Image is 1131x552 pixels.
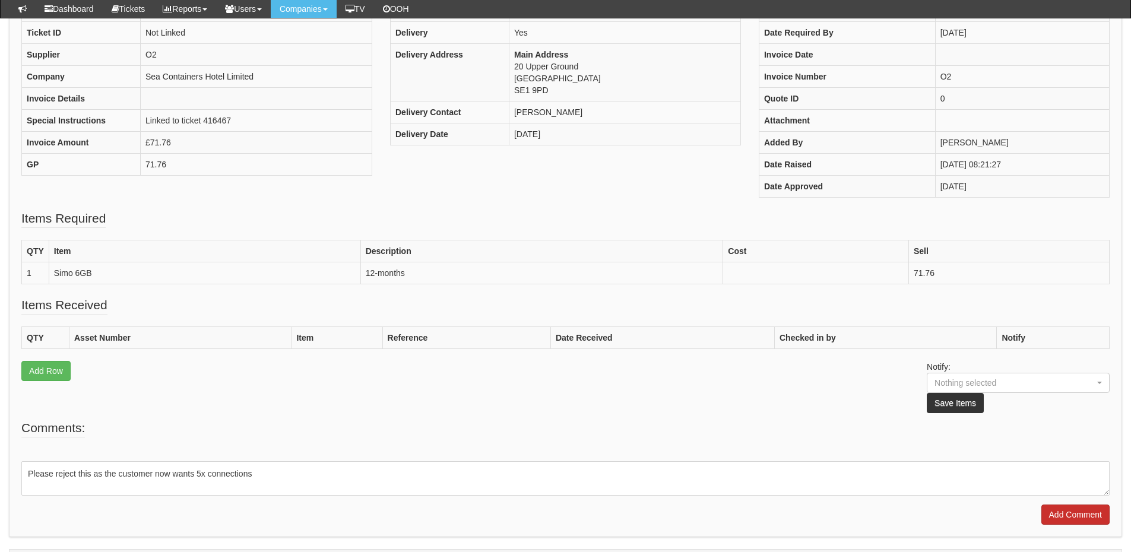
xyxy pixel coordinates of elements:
[292,326,382,348] th: Item
[550,326,774,348] th: Date Received
[382,326,550,348] th: Reference
[22,109,141,131] th: Special Instructions
[514,50,568,59] b: Main Address
[22,87,141,109] th: Invoice Details
[759,109,935,131] th: Attachment
[509,21,740,43] td: Yes
[509,101,740,123] td: [PERSON_NAME]
[927,373,1110,393] button: Nothing selected
[759,153,935,175] th: Date Raised
[935,65,1109,87] td: O2
[390,101,509,123] th: Delivery Contact
[759,87,935,109] th: Quote ID
[141,153,372,175] td: 71.76
[22,21,141,43] th: Ticket ID
[509,43,740,101] td: 20 Upper Ground [GEOGRAPHIC_DATA] SE1 9PD
[723,240,909,262] th: Cost
[21,296,107,315] legend: Items Received
[935,87,1109,109] td: 0
[927,393,984,413] button: Save Items
[935,21,1109,43] td: [DATE]
[141,131,372,153] td: £71.76
[935,131,1109,153] td: [PERSON_NAME]
[997,326,1110,348] th: Notify
[935,175,1109,197] td: [DATE]
[774,326,996,348] th: Checked in by
[360,262,723,284] td: 12-months
[141,21,372,43] td: Not Linked
[49,240,360,262] th: Item
[935,153,1109,175] td: [DATE] 08:21:27
[390,43,509,101] th: Delivery Address
[934,377,1079,389] div: Nothing selected
[908,262,1109,284] td: 71.76
[759,175,935,197] th: Date Approved
[759,43,935,65] th: Invoice Date
[759,131,935,153] th: Added By
[141,43,372,65] td: O2
[22,43,141,65] th: Supplier
[22,65,141,87] th: Company
[21,361,71,381] a: Add Row
[22,240,49,262] th: QTY
[390,21,509,43] th: Delivery
[360,240,723,262] th: Description
[22,262,49,284] td: 1
[49,262,360,284] td: Simo 6GB
[759,21,935,43] th: Date Required By
[22,131,141,153] th: Invoice Amount
[927,361,1110,413] p: Notify:
[390,123,509,145] th: Delivery Date
[759,65,935,87] th: Invoice Number
[509,123,740,145] td: [DATE]
[141,65,372,87] td: Sea Containers Hotel Limited
[22,326,69,348] th: QTY
[69,326,292,348] th: Asset Number
[908,240,1109,262] th: Sell
[21,419,85,437] legend: Comments:
[1041,505,1110,525] input: Add Comment
[22,153,141,175] th: GP
[21,210,106,228] legend: Items Required
[141,109,372,131] td: Linked to ticket 416467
